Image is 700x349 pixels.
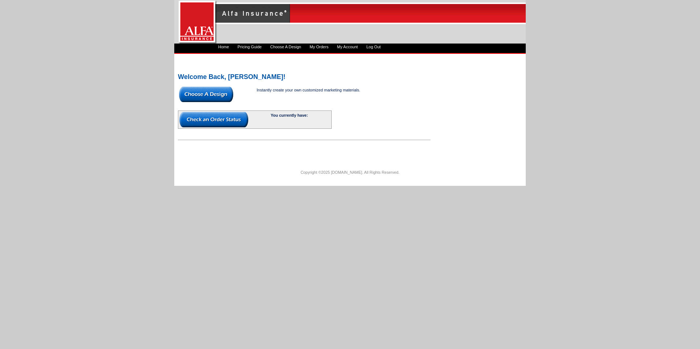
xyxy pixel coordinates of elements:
[270,45,301,49] a: Choose A Design
[310,45,328,49] a: My Orders
[179,87,233,102] img: button-choose-design.gif
[366,45,381,49] a: Log Out
[178,74,522,80] h2: Welcome Back, [PERSON_NAME]!
[174,169,526,176] p: Copyright ©2025 [DOMAIN_NAME]. All Rights Reserved.
[337,45,358,49] a: My Account
[179,112,248,127] img: button-check-order-status.gif
[238,45,262,49] a: Pricing Guide
[218,45,229,49] a: Home
[271,113,308,117] b: You currently have:
[257,88,360,92] span: Instantly create your own customized marketing materials.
